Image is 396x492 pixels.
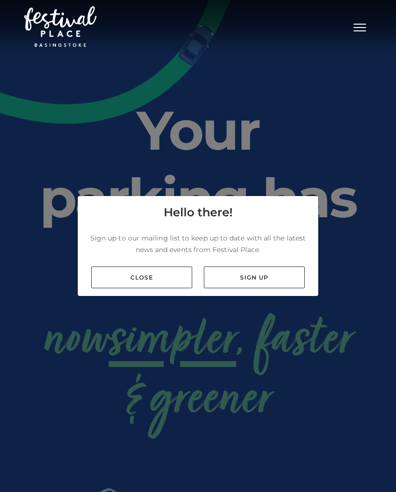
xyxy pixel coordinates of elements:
[204,267,305,288] a: Sign up
[348,19,372,33] button: Toggle navigation
[85,232,311,255] p: Sign up to our mailing list to keep up to date with all the latest news and events from Festival ...
[164,204,233,221] h4: Hello there!
[24,6,97,47] img: Festival Place Logo
[91,267,192,288] a: Close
